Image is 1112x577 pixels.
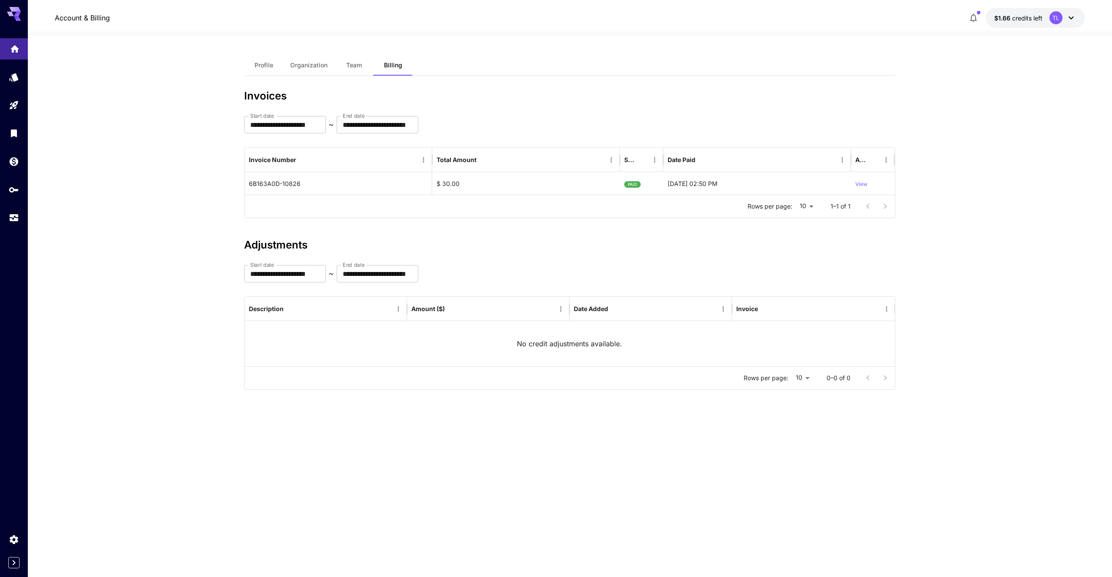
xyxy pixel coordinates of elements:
button: Sort [759,303,771,315]
div: Invoice [736,305,758,312]
p: Rows per page: [744,374,788,382]
div: Date Added [574,305,608,312]
span: PAID [624,173,641,196]
p: View [855,180,867,189]
button: Expand sidebar [8,557,20,568]
div: Library [9,128,19,139]
div: Status [624,156,635,163]
span: Billing [384,61,402,69]
a: Account & Billing [55,13,110,23]
button: Sort [297,154,309,166]
button: $1.66114TL [986,8,1085,28]
button: Sort [868,154,880,166]
label: End date [343,112,364,119]
span: Team [346,61,362,69]
button: Menu [417,154,430,166]
div: $ 30.00 [432,172,620,195]
div: 04-09-2025 02:50 PM [663,172,851,195]
p: Rows per page: [748,202,792,211]
p: No credit adjustments available. [517,338,622,349]
div: TL [1049,11,1062,24]
span: Organization [290,61,328,69]
button: Menu [605,154,617,166]
div: $1.66114 [994,13,1042,23]
p: ~ [329,119,334,130]
h3: Adjustments [244,239,896,251]
p: 1–1 of 1 [831,202,851,211]
span: credits left [1012,14,1042,22]
button: Menu [717,303,729,315]
button: Menu [555,303,567,315]
div: API Keys [9,184,19,195]
div: Wallet [9,156,19,167]
div: Playground [9,100,19,111]
button: Sort [696,154,708,166]
button: Sort [446,303,458,315]
div: Date Paid [668,156,695,163]
label: Start date [250,261,274,269]
p: 0–0 of 0 [827,374,851,382]
button: View [855,172,867,195]
button: Sort [636,154,649,166]
h3: Invoices [244,90,896,102]
div: Description [249,305,284,312]
div: 6B163A0D-10826 [245,172,432,195]
div: Invoice Number [249,156,296,163]
button: Sort [609,303,621,315]
div: Amount ($) [411,305,445,312]
p: ~ [329,269,334,279]
button: Menu [880,154,892,166]
div: Settings [9,534,19,545]
div: Models [9,72,19,83]
div: Total Amount [437,156,477,163]
button: Menu [880,303,893,315]
div: 10 [792,371,813,384]
button: Menu [649,154,661,166]
span: $1.66 [994,14,1012,22]
div: Usage [9,209,19,220]
span: Profile [255,61,273,69]
button: Menu [392,303,404,315]
button: Sort [477,154,490,166]
button: Sort [285,303,297,315]
div: Action [855,156,867,163]
button: Menu [836,154,848,166]
div: 10 [796,200,817,212]
div: Home [10,41,20,52]
label: Start date [250,112,274,119]
nav: breadcrumb [55,13,110,23]
label: End date [343,261,364,269]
